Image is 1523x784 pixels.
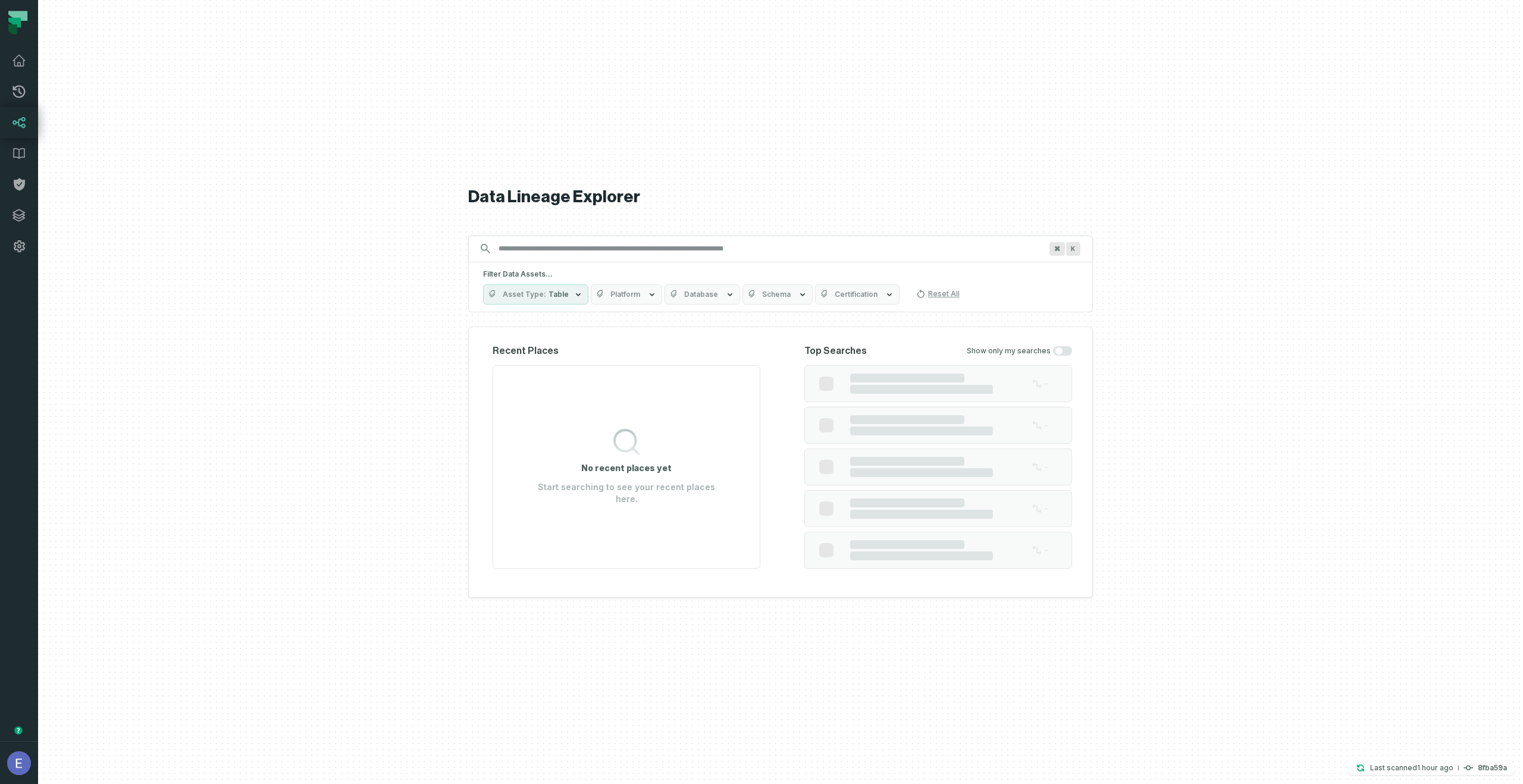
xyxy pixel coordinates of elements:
[1370,762,1453,774] p: Last scanned
[1478,764,1507,772] h4: 8fba59a
[7,751,31,775] img: avatar of Elisheva Lapid
[1066,242,1080,256] span: Press ⌘ + K to focus the search bar
[13,725,24,736] div: Tooltip anchor
[1049,242,1065,256] span: Press ⌘ + K to focus the search bar
[1349,761,1514,775] button: Last scanned[DATE] 10:15:20 AM8fba59a
[468,187,1093,208] h1: Data Lineage Explorer
[1417,763,1453,772] relative-time: Sep 16, 2025, 10:15 AM GMT+3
